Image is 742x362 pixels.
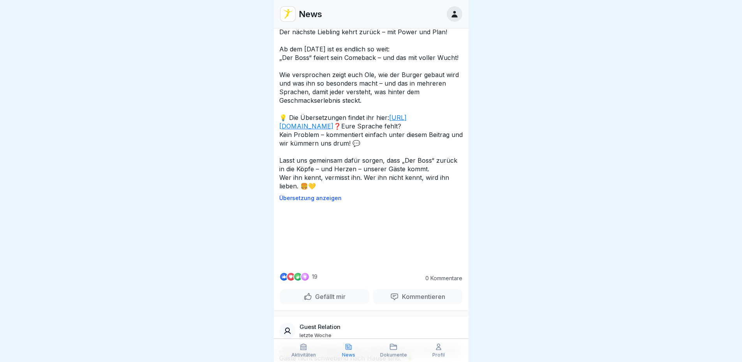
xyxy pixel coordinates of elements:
[279,114,407,130] a: [URL][DOMAIN_NAME]
[300,323,340,330] p: Guest Relation
[299,9,322,19] p: News
[300,332,331,338] p: letzte Woche
[279,195,463,201] p: Übersetzung anzeigen
[419,275,462,281] p: 0 Kommentare
[291,352,316,358] p: Aktivitäten
[312,274,317,280] p: 19
[342,352,355,358] p: News
[280,7,295,21] img: vd4jgc378hxa8p7qw0fvrl7x.png
[279,19,463,190] p: 🍔💛 GOOD NEWS! 💛🍔 Der nächste Liebling kehrt zurück – mit Power und Plan! Ab dem [DATE] ist es end...
[432,352,445,358] p: Profil
[312,293,345,300] p: Gefällt mir
[380,352,407,358] p: Dokumente
[399,293,445,300] p: Kommentieren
